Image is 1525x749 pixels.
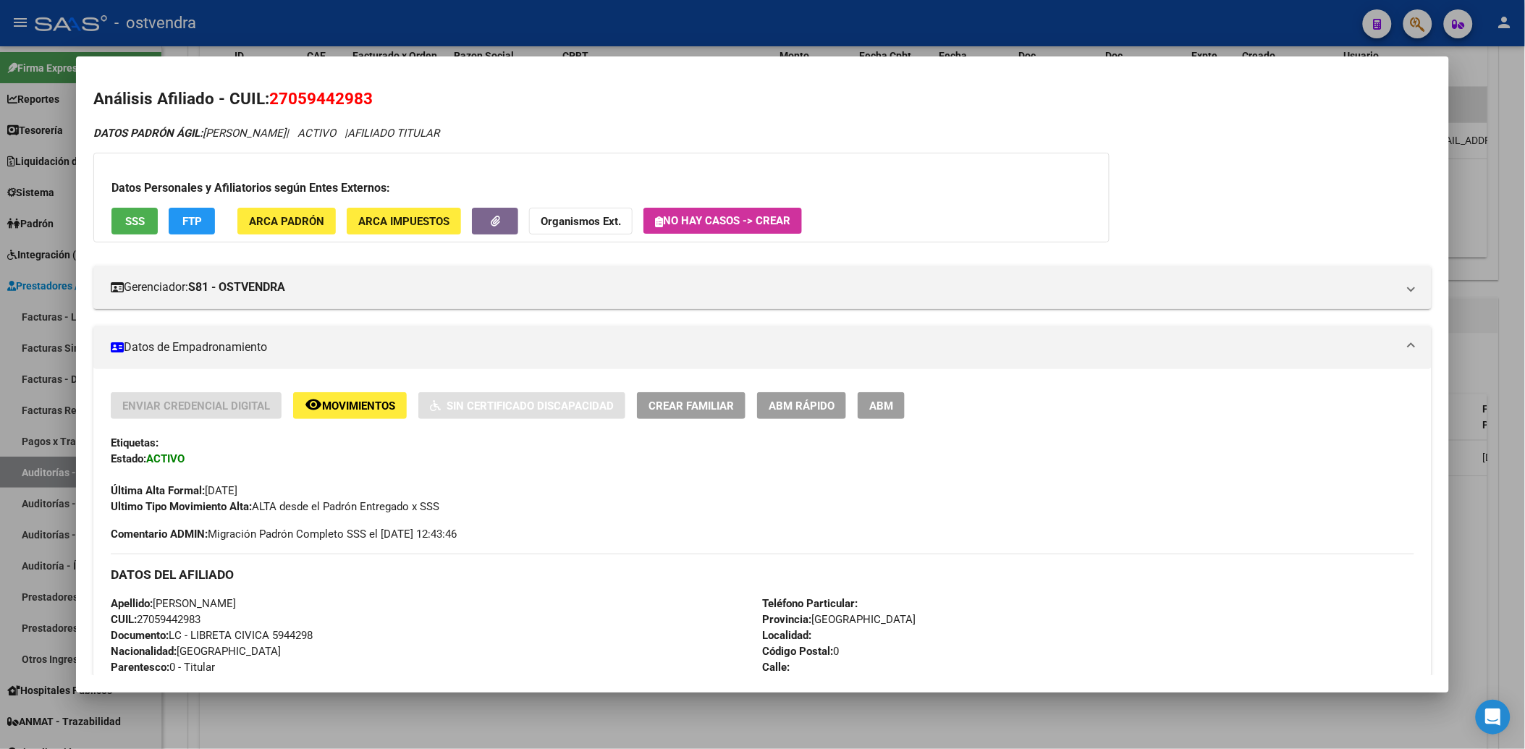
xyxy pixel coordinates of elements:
[111,528,208,541] strong: Comentario ADMIN:
[762,645,839,658] span: 0
[169,208,215,234] button: FTP
[762,597,858,610] strong: Teléfono Particular:
[93,266,1431,309] mat-expansion-panel-header: Gerenciador:S81 - OSTVENDRA
[111,500,252,513] strong: Ultimo Tipo Movimiento Alta:
[358,215,449,228] span: ARCA Impuestos
[249,215,324,228] span: ARCA Padrón
[529,208,633,234] button: Organismos Ext.
[111,179,1091,197] h3: Datos Personales y Afiliatorios según Entes Externos:
[93,127,286,140] span: [PERSON_NAME]
[111,208,158,234] button: SSS
[111,645,281,658] span: [GEOGRAPHIC_DATA]
[347,127,439,140] span: AFILIADO TITULAR
[93,87,1431,111] h2: Análisis Afiliado - CUIL:
[649,399,734,412] span: Crear Familiar
[188,279,285,296] strong: S81 - OSTVENDRA
[762,613,811,626] strong: Provincia:
[762,613,916,626] span: [GEOGRAPHIC_DATA]
[637,392,745,419] button: Crear Familiar
[111,661,169,674] strong: Parentesco:
[111,645,177,658] strong: Nacionalidad:
[182,215,202,228] span: FTP
[655,214,790,227] span: No hay casos -> Crear
[418,392,625,419] button: Sin Certificado Discapacidad
[111,526,457,542] span: Migración Padrón Completo SSS el [DATE] 12:43:46
[769,399,835,412] span: ABM Rápido
[305,396,322,413] mat-icon: remove_red_eye
[322,399,395,412] span: Movimientos
[347,208,461,234] button: ARCA Impuestos
[111,661,215,674] span: 0 - Titular
[111,613,200,626] span: 27059442983
[269,89,373,108] span: 27059442983
[111,484,237,497] span: [DATE]
[111,629,313,642] span: LC - LIBRETA CIVICA 5944298
[858,392,905,419] button: ABM
[111,484,205,497] strong: Última Alta Formal:
[93,326,1431,369] mat-expansion-panel-header: Datos de Empadronamiento
[111,613,137,626] strong: CUIL:
[1476,700,1511,735] div: Open Intercom Messenger
[125,215,145,228] span: SSS
[541,215,621,228] strong: Organismos Ext.
[762,645,833,658] strong: Código Postal:
[757,392,846,419] button: ABM Rápido
[93,127,439,140] i: | ACTIVO |
[111,500,439,513] span: ALTA desde el Padrón Entregado x SSS
[111,339,1396,356] mat-panel-title: Datos de Empadronamiento
[293,392,407,419] button: Movimientos
[643,208,802,234] button: No hay casos -> Crear
[93,127,203,140] strong: DATOS PADRÓN ÁGIL:
[111,392,282,419] button: Enviar Credencial Digital
[111,279,1396,296] mat-panel-title: Gerenciador:
[869,399,893,412] span: ABM
[111,597,153,610] strong: Apellido:
[146,452,185,465] strong: ACTIVO
[447,399,614,412] span: Sin Certificado Discapacidad
[111,629,169,642] strong: Documento:
[762,661,790,674] strong: Calle:
[111,597,236,610] span: [PERSON_NAME]
[237,208,336,234] button: ARCA Padrón
[111,452,146,465] strong: Estado:
[122,399,270,412] span: Enviar Credencial Digital
[111,436,159,449] strong: Etiquetas:
[762,629,811,642] strong: Localidad:
[111,567,1414,583] h3: DATOS DEL AFILIADO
